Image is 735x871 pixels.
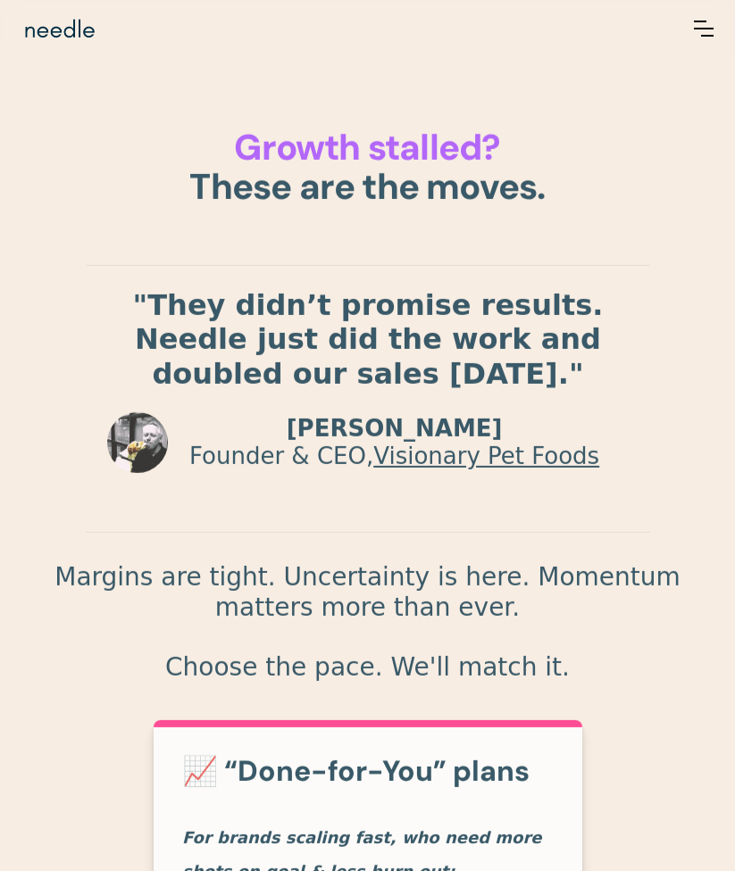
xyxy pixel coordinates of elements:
h1: These are the moves. [21,128,714,206]
h3: 📈 “Done-for-You” plans [182,755,554,786]
p: Founder & CEO, [189,443,599,470]
a: Visionary Pet Foods [373,443,599,469]
strong: "They didn’t promise results. Needle just did the work and doubled our sales [DATE]." [132,288,603,391]
div: menu [694,21,714,37]
p: [PERSON_NAME] [189,415,599,443]
p: Margins are tight. Uncertainty is here. Momentum matters more than ever. Choose the pace. We'll m... [21,562,714,682]
span: Growth stalled? [234,124,500,170]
